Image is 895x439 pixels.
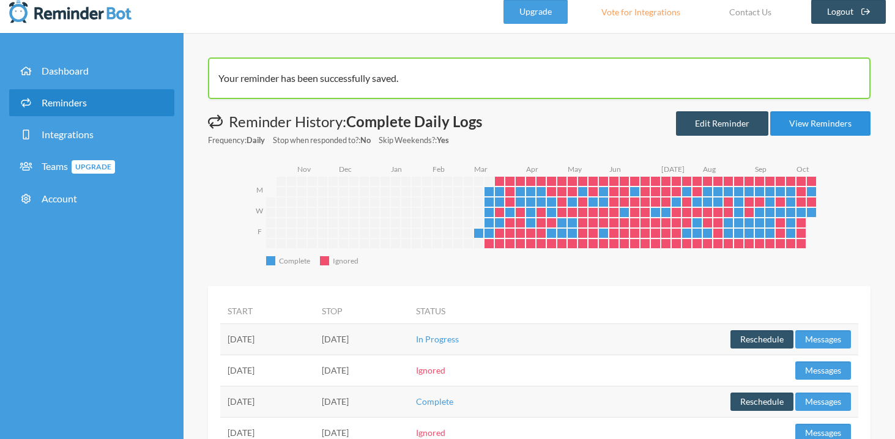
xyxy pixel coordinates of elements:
[609,164,621,174] text: Jun
[208,135,265,146] small: Frequency:
[72,160,115,174] span: Upgrade
[703,164,716,174] text: Aug
[42,65,89,76] span: Dashboard
[220,355,314,386] td: [DATE]
[526,164,538,174] text: Apr
[339,164,352,174] text: Dec
[795,361,851,380] button: Messages
[379,135,449,146] small: Skip Weekends?:
[297,164,311,174] text: Nov
[220,323,314,355] td: [DATE]
[360,135,371,145] strong: No
[42,128,94,140] span: Integrations
[256,206,264,215] text: W
[218,72,398,84] span: Your reminder has been successfully saved.
[208,111,482,132] h1: Reminder History:
[409,355,552,386] td: Ignored
[257,227,261,236] text: F
[333,256,358,265] text: Ignored
[42,160,115,172] span: Teams
[730,393,793,411] button: Reschedule
[409,386,552,417] td: Complete
[409,323,552,355] td: In Progress
[795,330,851,349] button: Messages
[9,89,174,116] a: Reminders
[314,386,409,417] td: [DATE]
[770,111,871,136] a: View Reminders
[346,113,482,130] strong: Complete Daily Logs
[391,164,402,174] text: Jan
[9,185,174,212] a: Account
[795,393,851,411] button: Messages
[755,164,767,174] text: Sep
[314,323,409,355] td: [DATE]
[256,185,262,194] text: M
[42,193,77,204] span: Account
[437,135,449,145] strong: Yes
[676,111,768,136] a: Edit Reminder
[9,121,174,148] a: Integrations
[661,164,685,174] text: [DATE]
[220,298,314,324] th: Start
[568,164,582,174] text: May
[314,298,409,324] th: Stop
[279,256,310,265] text: Complete
[42,97,87,108] span: Reminders
[409,298,552,324] th: Status
[474,164,488,174] text: Mar
[220,386,314,417] td: [DATE]
[433,164,445,174] text: Feb
[797,164,809,174] text: Oct
[730,330,793,349] button: Reschedule
[273,135,371,146] small: Stop when responded to?:
[314,355,409,386] td: [DATE]
[9,153,174,180] a: TeamsUpgrade
[9,57,174,84] a: Dashboard
[247,135,265,145] strong: Daily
